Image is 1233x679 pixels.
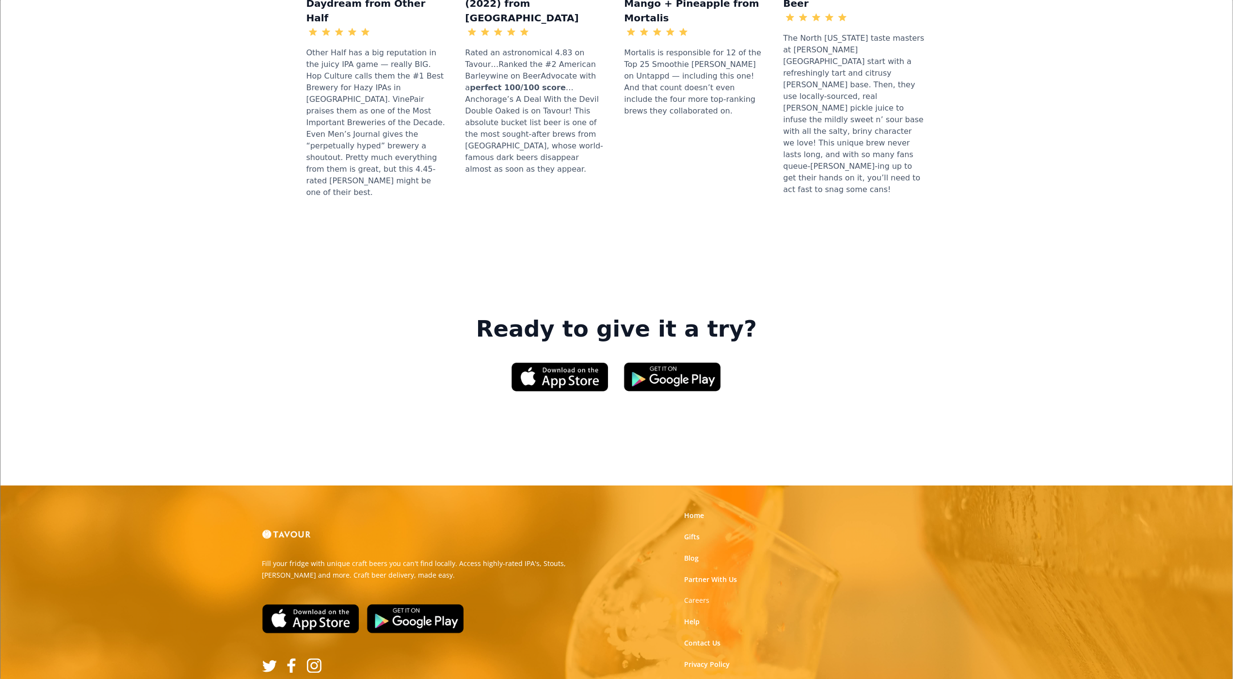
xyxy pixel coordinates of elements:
[625,42,768,122] div: Mortalis is responsible for 12 of the Top 25 Smoothie [PERSON_NAME] on Untappd — including this o...
[465,42,609,180] div: Rated an astronomical 4.83 on Tavour…Ranked the #2 American Barleywine on BeerAdvocate with a …An...
[684,596,709,606] a: Careers
[684,639,721,648] a: Contact Us
[684,532,700,542] a: Gifts
[684,596,709,605] strong: Careers
[684,575,737,584] a: Partner With Us
[262,558,609,581] p: Fill your fridge with unique craft beers you can't find locally. Access highly-rated IPA's, Stout...
[372,26,389,38] div: 4.45
[684,617,700,627] a: Help
[306,42,450,203] div: Other Half has a big reputation in the juicy IPA game — really BIG. Hop Culture calls them the #1...
[684,511,704,520] a: Home
[849,12,866,23] div: 3.46
[684,660,730,670] a: Privacy Policy
[531,26,548,38] div: 4.83
[476,316,757,343] strong: Ready to give it a try?
[684,553,699,563] a: Blog
[470,83,566,92] strong: perfect 100/100 score
[690,26,707,38] div: 4.48
[784,28,927,200] div: The North [US_STATE] taste masters at [PERSON_NAME][GEOGRAPHIC_DATA] start with a refreshingly ta...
